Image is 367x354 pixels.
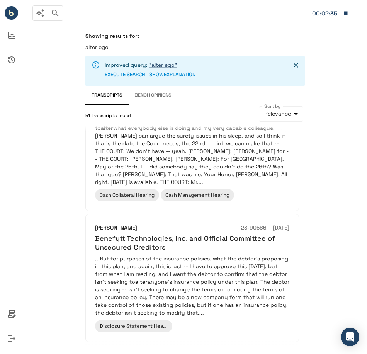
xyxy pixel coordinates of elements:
[135,278,148,285] em: alter
[264,103,281,109] label: Sort by
[259,106,303,122] div: Relevance
[95,255,289,317] p: ...But for purposes of the insurance policies, what the debtor's proposing in this plan, and agai...
[308,5,352,21] button: Matter: 446137.000001
[312,9,339,19] div: Matter: 446137.000001
[241,224,267,232] h6: 23-90566
[95,234,289,252] h6: Benefytt Technologies, Inc. and Official Committee of Unsecured Creditors
[85,112,131,120] span: 51 transcripts found
[290,60,302,71] button: Close
[85,86,129,105] button: Transcripts
[100,192,155,198] span: Cash Collateral Hearing
[341,328,359,346] div: Open Intercom Messenger
[85,32,305,39] h6: Showing results for:
[129,86,178,105] button: Bench Opinions
[105,61,196,69] p: Improved query:
[100,323,172,329] span: Disclosure Statement Hearing
[165,192,229,198] span: Cash Management Hearing
[85,43,305,51] p: alter ego
[273,224,289,232] h6: [DATE]
[95,224,137,232] h6: [PERSON_NAME]
[95,116,289,186] p: ...I mean, if the 22nd because of the urgency, I don't want my calendar to what everybody else is...
[101,124,113,131] em: alter
[105,69,145,81] button: EXECUTE SEARCH
[149,69,196,81] button: SHOWEXPLANATION
[149,61,177,68] a: "alter ego"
